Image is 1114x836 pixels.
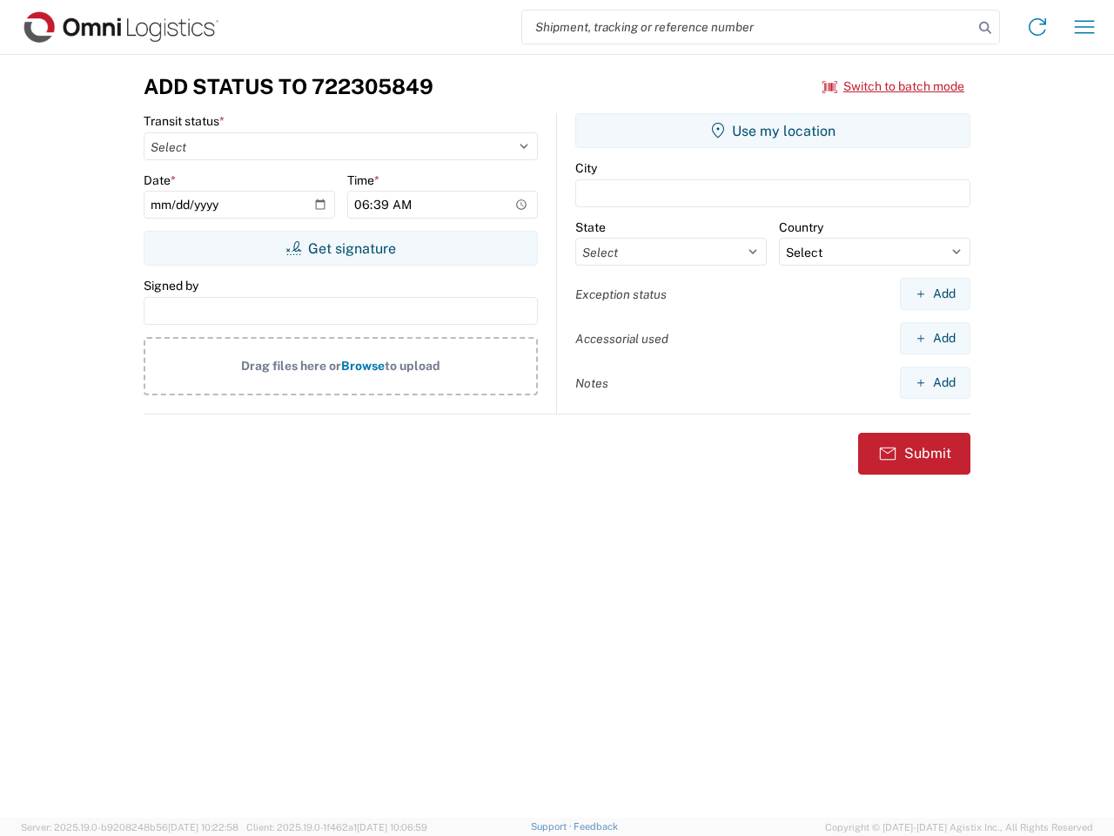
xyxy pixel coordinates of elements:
span: to upload [385,359,440,373]
button: Get signature [144,231,538,266]
label: City [575,160,597,176]
label: Exception status [575,287,667,302]
span: Browse [341,359,385,373]
button: Submit [858,433,970,475]
a: Support [531,821,574,832]
label: Date [144,172,176,188]
button: Switch to batch mode [822,72,964,101]
button: Add [900,278,970,310]
button: Add [900,367,970,399]
span: Server: 2025.19.0-b9208248b56 [21,822,238,833]
span: Copyright © [DATE]-[DATE] Agistix Inc., All Rights Reserved [825,819,1093,835]
button: Use my location [575,113,970,148]
label: Notes [575,375,608,391]
label: Accessorial used [575,331,668,347]
label: Country [779,219,823,235]
input: Shipment, tracking or reference number [522,10,973,44]
button: Add [900,322,970,354]
label: Time [347,172,379,188]
span: Drag files here or [241,359,341,373]
label: Signed by [144,278,198,293]
span: [DATE] 10:22:58 [168,822,238,833]
label: Transit status [144,113,225,129]
label: State [575,219,606,235]
h3: Add Status to 722305849 [144,74,433,99]
a: Feedback [574,821,618,832]
span: Client: 2025.19.0-1f462a1 [246,822,427,833]
span: [DATE] 10:06:59 [357,822,427,833]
